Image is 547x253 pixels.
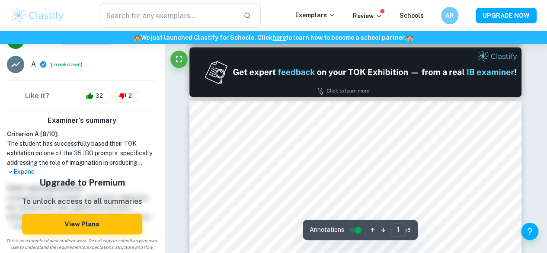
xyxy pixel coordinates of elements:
[82,89,110,103] div: 32
[400,12,424,19] a: Schools
[406,226,411,234] span: / 5
[406,34,413,41] span: 🏫
[25,91,49,101] h6: Like it?
[441,7,458,24] button: AR
[91,92,108,100] span: 32
[51,61,83,69] span: ( )
[445,11,455,20] h6: AR
[7,139,157,167] h1: The student has successfully based their TOK exhibition on one of the 35 IBO prompts, specificall...
[31,59,36,70] p: A
[521,223,538,240] button: Help and Feedback
[124,92,137,100] span: 2
[100,3,237,28] input: Search for any exemplars...
[295,10,336,20] p: Exemplars
[476,8,537,23] button: UPGRADE NOW
[7,129,157,139] h6: Criterion A [ 8 / 10 ]:
[2,33,545,42] h6: We just launched Clastify for Schools. Click to learn how to become a school partner.
[7,167,157,176] p: Expand
[272,34,286,41] a: here
[22,196,142,207] p: To unlock access to all summaries
[134,34,141,41] span: 🏫
[310,225,344,234] span: Annotations
[353,11,382,21] p: Review
[22,176,142,189] h5: Upgrade to Premium
[22,214,142,234] button: View Plans
[170,51,188,68] button: Fullscreen
[189,47,521,97] img: Ad
[10,7,65,24] img: Clastify logo
[52,61,81,68] button: Breakdown
[115,89,139,103] div: 2
[3,115,161,126] h6: Examiner's summary
[3,237,161,250] span: This is an example of past student work. Do not copy or submit as your own. Use to understand the...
